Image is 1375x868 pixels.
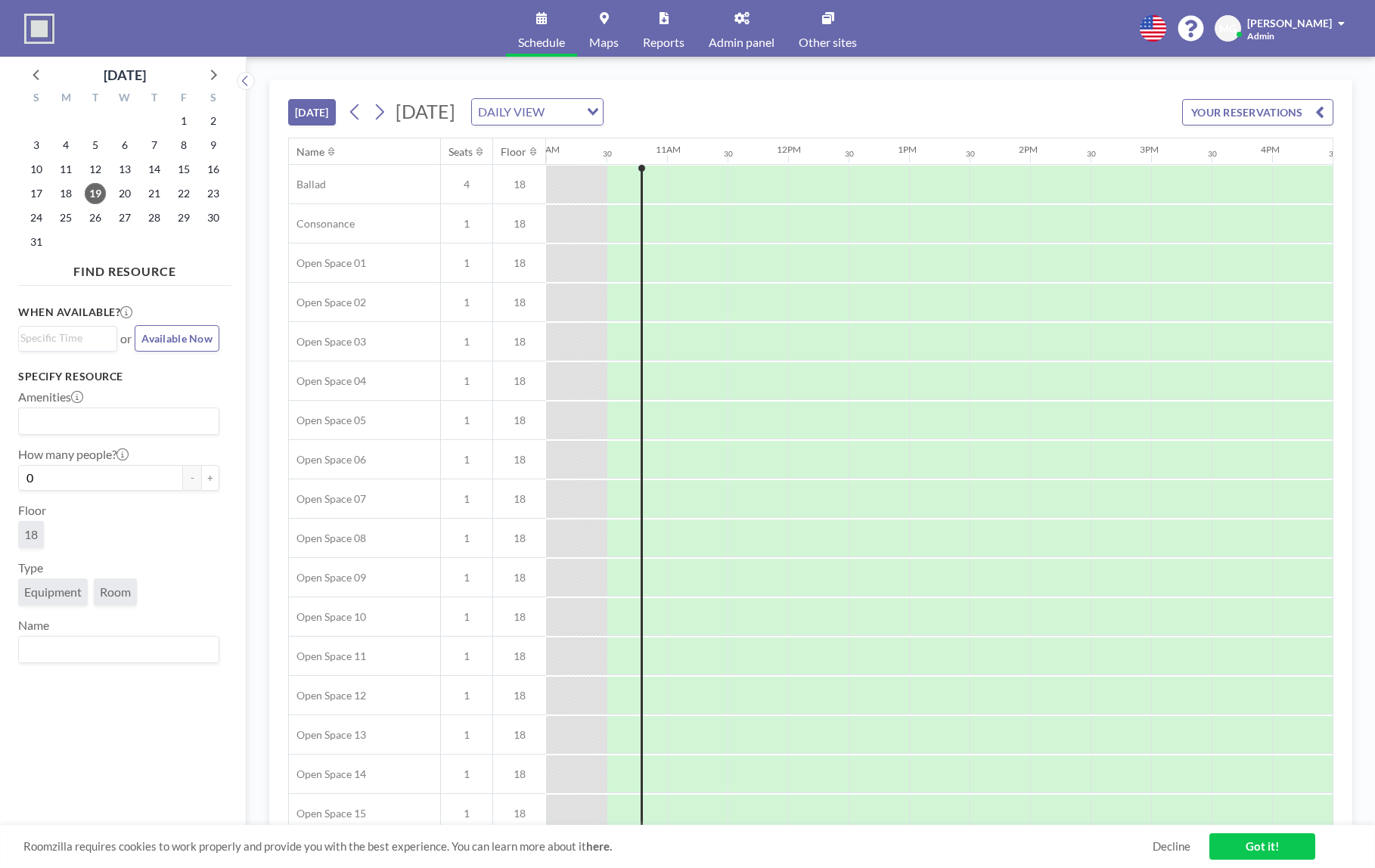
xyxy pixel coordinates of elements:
span: 18 [493,649,546,663]
a: Got it! [1209,833,1315,860]
label: Name [18,618,49,633]
span: 1 [441,532,492,545]
span: 18 [493,217,546,231]
span: Wednesday, August 27, 2025 [114,207,135,228]
span: Sunday, August 10, 2025 [26,159,47,180]
span: Wednesday, August 13, 2025 [114,159,135,180]
span: 18 [493,767,546,781]
span: Room [100,584,131,600]
span: Admin panel [709,36,774,48]
span: 18 [24,527,38,542]
span: MG [1219,22,1237,36]
div: 10AM [535,144,560,155]
span: Sunday, August 17, 2025 [26,183,47,204]
span: Open Space 05 [289,414,366,427]
span: 1 [441,728,492,742]
span: Other sites [799,36,857,48]
button: - [183,465,201,491]
div: 2PM [1019,144,1038,155]
span: Monday, August 25, 2025 [55,207,76,228]
span: Wednesday, August 6, 2025 [114,135,135,156]
span: Monday, August 11, 2025 [55,159,76,180]
span: Open Space 02 [289,296,366,309]
div: 1PM [898,144,917,155]
span: 1 [441,414,492,427]
span: Sunday, August 24, 2025 [26,207,47,228]
span: Open Space 06 [289,453,366,467]
input: Search for option [20,330,108,346]
span: 1 [441,453,492,467]
span: Monday, August 4, 2025 [55,135,76,156]
span: Saturday, August 30, 2025 [203,207,224,228]
span: Roomzilla requires cookies to work properly and provide you with the best experience. You can lea... [23,839,1153,854]
span: 18 [493,335,546,349]
span: Open Space 11 [289,649,366,663]
span: Friday, August 29, 2025 [173,207,194,228]
div: Search for option [19,408,219,434]
label: Amenities [18,389,83,405]
div: 30 [603,149,612,159]
span: Sunday, August 3, 2025 [26,135,47,156]
span: or [120,331,132,346]
span: 1 [441,492,492,506]
div: S [22,89,51,109]
span: Saturday, August 23, 2025 [203,183,224,204]
input: Search for option [20,411,210,431]
span: Thursday, August 7, 2025 [144,135,165,156]
div: T [139,89,169,109]
span: 18 [493,728,546,742]
span: Friday, August 15, 2025 [173,159,194,180]
div: 11AM [656,144,681,155]
span: Open Space 13 [289,728,366,742]
span: Wednesday, August 20, 2025 [114,183,135,204]
span: Tuesday, August 26, 2025 [85,207,106,228]
span: Friday, August 1, 2025 [173,110,194,132]
span: Maps [589,36,619,48]
div: W [110,89,140,109]
span: Open Space 14 [289,767,366,781]
span: 1 [441,807,492,820]
div: 30 [966,149,975,159]
div: Search for option [472,99,603,125]
img: organization-logo [24,14,54,44]
span: Reports [643,36,684,48]
span: 1 [441,217,492,231]
span: DAILY VIEW [475,102,548,122]
span: Open Space 07 [289,492,366,506]
span: 1 [441,296,492,309]
h4: FIND RESOURCE [18,258,231,279]
span: [PERSON_NAME] [1247,17,1332,29]
label: Type [18,560,43,575]
span: Tuesday, August 5, 2025 [85,135,106,156]
div: 30 [724,149,733,159]
span: Open Space 12 [289,689,366,702]
span: 18 [493,256,546,270]
span: 18 [493,296,546,309]
span: Tuesday, August 12, 2025 [85,159,106,180]
div: 30 [845,149,854,159]
span: Friday, August 22, 2025 [173,183,194,204]
span: Saturday, August 16, 2025 [203,159,224,180]
button: Available Now [135,325,219,352]
span: 18 [493,178,546,191]
span: 18 [493,374,546,388]
div: 12PM [777,144,801,155]
div: 4PM [1261,144,1280,155]
span: Schedule [518,36,565,48]
div: 3PM [1140,144,1159,155]
div: Search for option [19,637,219,662]
input: Search for option [549,102,578,122]
span: Ballad [289,178,326,191]
span: Open Space 10 [289,610,366,624]
span: Open Space 01 [289,256,366,270]
button: YOUR RESERVATIONS [1182,99,1333,126]
label: How many people? [18,447,129,462]
span: 1 [441,256,492,270]
button: + [201,465,219,491]
button: [DATE] [288,99,336,126]
div: T [81,89,110,109]
div: S [198,89,228,109]
span: 1 [441,335,492,349]
div: Floor [501,145,526,159]
div: Seats [449,145,473,159]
